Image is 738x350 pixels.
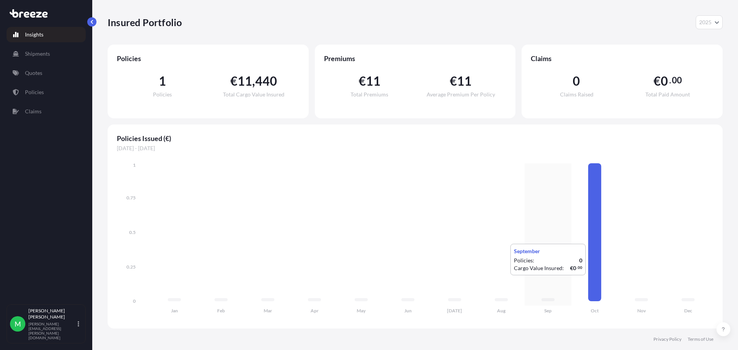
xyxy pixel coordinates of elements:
span: Total Cargo Value Insured [223,92,284,97]
span: Average Premium Per Policy [427,92,495,97]
span: Policies [117,54,299,63]
span: 1 [159,75,166,87]
tspan: 0 [133,298,136,304]
p: Claims [25,108,42,115]
span: 0 [661,75,668,87]
span: Policies [153,92,172,97]
p: [PERSON_NAME][EMAIL_ADDRESS][PERSON_NAME][DOMAIN_NAME] [28,322,76,340]
span: Claims [531,54,713,63]
p: Policies [25,88,44,96]
a: Quotes [7,65,86,81]
tspan: 0.5 [129,229,136,235]
span: 0 [573,75,580,87]
tspan: 0.75 [126,195,136,201]
span: 440 [255,75,278,87]
span: 11 [366,75,381,87]
span: € [230,75,238,87]
span: Premiums [324,54,507,63]
button: Year Selector [696,15,723,29]
a: Policies [7,85,86,100]
tspan: Feb [217,308,225,314]
tspan: 1 [133,162,136,168]
tspan: Aug [497,308,506,314]
span: € [450,75,457,87]
tspan: Oct [591,308,599,314]
a: Privacy Policy [653,336,681,342]
tspan: [DATE] [447,308,462,314]
tspan: May [357,308,366,314]
span: Policies Issued (€) [117,134,713,143]
p: Shipments [25,50,50,58]
span: 11 [238,75,252,87]
span: € [359,75,366,87]
tspan: Nov [637,308,646,314]
span: 2025 [699,18,711,26]
span: Total Paid Amount [645,92,690,97]
a: Claims [7,104,86,119]
tspan: Sep [544,308,552,314]
span: [DATE] - [DATE] [117,144,713,152]
tspan: 0.25 [126,264,136,270]
tspan: Jan [171,308,178,314]
span: € [653,75,661,87]
a: Terms of Use [688,336,713,342]
p: Insured Portfolio [108,16,182,28]
tspan: Apr [311,308,319,314]
p: Quotes [25,69,42,77]
span: M [15,320,21,328]
p: Insights [25,31,43,38]
tspan: Dec [684,308,692,314]
span: 11 [457,75,472,87]
span: , [252,75,255,87]
span: Total Premiums [351,92,388,97]
tspan: Mar [264,308,272,314]
a: Shipments [7,46,86,61]
span: . [669,77,671,83]
span: 00 [672,77,682,83]
a: Insights [7,27,86,42]
tspan: Jun [404,308,412,314]
p: [PERSON_NAME] [PERSON_NAME] [28,308,76,320]
span: Claims Raised [560,92,593,97]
